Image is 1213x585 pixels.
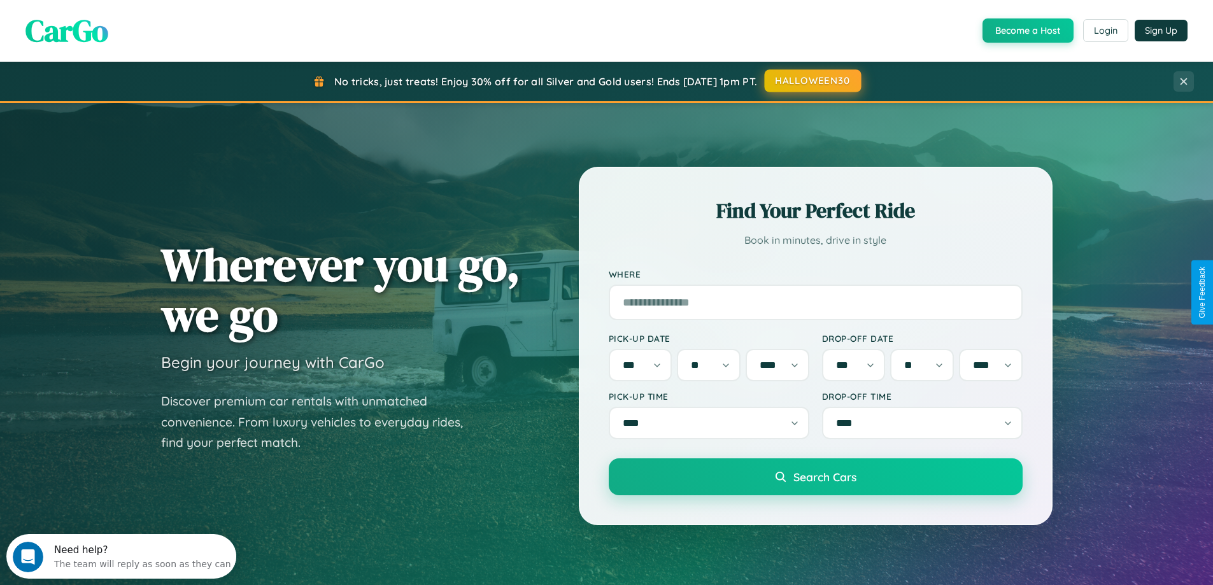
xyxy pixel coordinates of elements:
[609,333,809,344] label: Pick-up Date
[793,470,856,484] span: Search Cars
[609,458,1023,495] button: Search Cars
[25,10,108,52] span: CarGo
[161,391,479,453] p: Discover premium car rentals with unmatched convenience. From luxury vehicles to everyday rides, ...
[161,239,520,340] h1: Wherever you go, we go
[334,75,757,88] span: No tricks, just treats! Enjoy 30% off for all Silver and Gold users! Ends [DATE] 1pm PT.
[822,333,1023,344] label: Drop-off Date
[1198,267,1207,318] div: Give Feedback
[609,391,809,402] label: Pick-up Time
[765,69,862,92] button: HALLOWEEN30
[6,534,236,579] iframe: Intercom live chat discovery launcher
[13,542,43,572] iframe: Intercom live chat
[1135,20,1188,41] button: Sign Up
[822,391,1023,402] label: Drop-off Time
[1083,19,1128,42] button: Login
[609,269,1023,279] label: Where
[161,353,385,372] h3: Begin your journey with CarGo
[982,18,1074,43] button: Become a Host
[48,11,225,21] div: Need help?
[609,231,1023,250] p: Book in minutes, drive in style
[48,21,225,34] div: The team will reply as soon as they can
[5,5,237,40] div: Open Intercom Messenger
[609,197,1023,225] h2: Find Your Perfect Ride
